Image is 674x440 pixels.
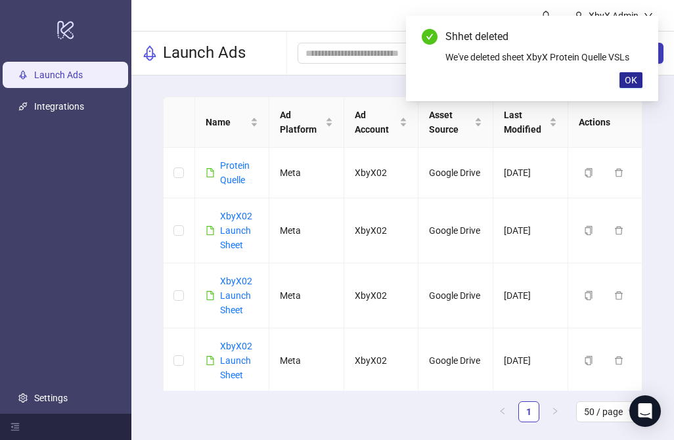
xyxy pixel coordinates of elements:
td: Meta [269,263,344,328]
td: XbyX02 [344,263,419,328]
span: copy [584,226,593,235]
span: copy [584,291,593,300]
div: Open Intercom Messenger [629,395,661,427]
td: [DATE] [493,328,568,393]
td: Google Drive [418,263,493,328]
td: XbyX02 [344,198,419,263]
td: [DATE] [493,148,568,198]
span: file [206,168,215,177]
span: rocket [142,45,158,61]
td: [DATE] [493,263,568,328]
span: Last Modified [504,108,547,137]
a: XbyX02 Launch Sheet [220,341,252,380]
a: Integrations [34,101,84,112]
td: [DATE] [493,198,568,263]
li: Previous Page [492,401,513,422]
span: copy [584,356,593,365]
span: file [206,291,215,300]
span: user [574,11,583,20]
div: Page Size [576,401,642,422]
span: Ad Account [355,108,397,137]
span: 50 / page [584,402,635,422]
span: bell [541,11,550,20]
span: file [206,356,215,365]
a: Protein Quelle [220,160,250,185]
span: Ad Platform [280,108,323,137]
span: down [644,11,653,20]
td: Google Drive [418,148,493,198]
button: OK [619,72,642,88]
a: Settings [34,393,68,403]
td: Google Drive [418,328,493,393]
td: Google Drive [418,198,493,263]
td: XbyX02 [344,328,419,393]
th: Asset Source [418,97,493,148]
span: Asset Source [429,108,472,137]
th: Ad Platform [269,97,344,148]
button: left [492,401,513,422]
span: check-circle [422,29,438,45]
span: menu-fold [11,422,20,431]
span: delete [614,356,623,365]
span: delete [614,168,623,177]
span: delete [614,291,623,300]
td: Meta [269,148,344,198]
span: delete [614,226,623,235]
th: Ad Account [344,97,419,148]
span: file [206,226,215,235]
td: XbyX02 [344,148,419,198]
div: We've deleted sheet XbyX Protein Quelle VSLs [445,50,642,64]
a: XbyX02 Launch Sheet [220,211,252,250]
a: Launch Ads [34,70,83,80]
span: left [499,407,506,415]
button: right [545,401,566,422]
span: copy [584,168,593,177]
td: Meta [269,328,344,393]
li: 1 [518,401,539,422]
div: XbyX Admin [583,9,644,23]
span: Name [206,115,248,129]
a: 1 [519,402,539,422]
span: right [551,407,559,415]
th: Name [195,97,270,148]
th: Last Modified [493,97,568,148]
td: Meta [269,198,344,263]
a: XbyX02 Launch Sheet [220,276,252,315]
a: Close [628,29,642,43]
span: OK [625,75,637,85]
th: Actions [568,97,643,148]
li: Next Page [545,401,566,422]
div: Shhet deleted [445,29,642,45]
h3: Launch Ads [163,43,246,64]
